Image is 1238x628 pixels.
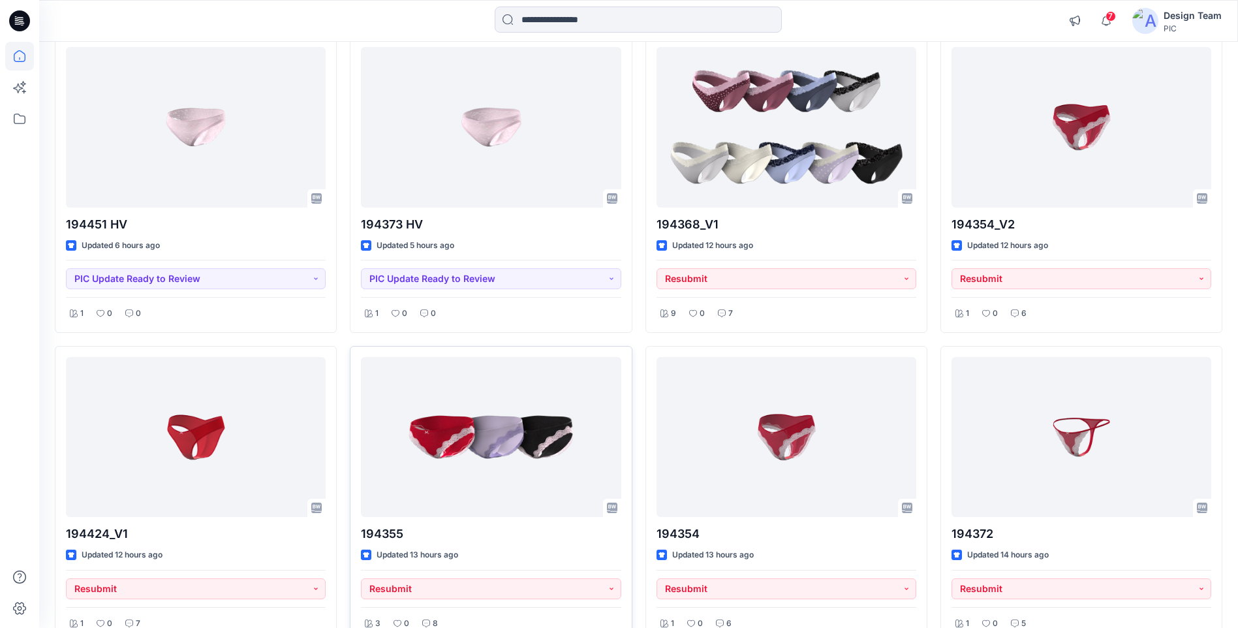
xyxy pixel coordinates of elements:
span: 7 [1106,11,1116,22]
p: 194424_V1 [66,525,326,543]
p: Updated 12 hours ago [672,239,753,253]
p: 194451 HV [66,215,326,234]
p: Updated 13 hours ago [377,548,458,562]
img: avatar [1132,8,1158,34]
p: Updated 6 hours ago [82,239,160,253]
a: 194451 HV [66,47,326,207]
a: 194372 [952,357,1211,517]
div: PIC [1164,24,1222,33]
a: 194354_V2 [952,47,1211,207]
p: 1 [966,307,969,321]
p: 194372 [952,525,1211,543]
p: 194354 [657,525,916,543]
p: 0 [402,307,407,321]
a: 194424_V1 [66,357,326,517]
p: Updated 5 hours ago [377,239,454,253]
a: 194373 HV [361,47,621,207]
p: 194368_V1 [657,215,916,234]
p: 194355 [361,525,621,543]
p: Updated 12 hours ago [967,239,1048,253]
a: 194354 [657,357,916,517]
p: 9 [671,307,676,321]
p: 194373 HV [361,215,621,234]
p: 194354_V2 [952,215,1211,234]
p: Updated 12 hours ago [82,548,162,562]
a: 194355 [361,357,621,517]
p: 0 [700,307,705,321]
p: Updated 14 hours ago [967,548,1049,562]
p: 1 [375,307,379,321]
p: 0 [993,307,998,321]
p: 0 [107,307,112,321]
div: Design Team [1164,8,1222,24]
a: 194368_V1 [657,47,916,207]
p: 7 [728,307,733,321]
p: 1 [80,307,84,321]
p: 0 [431,307,436,321]
p: 6 [1021,307,1027,321]
p: 0 [136,307,141,321]
p: Updated 13 hours ago [672,548,754,562]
